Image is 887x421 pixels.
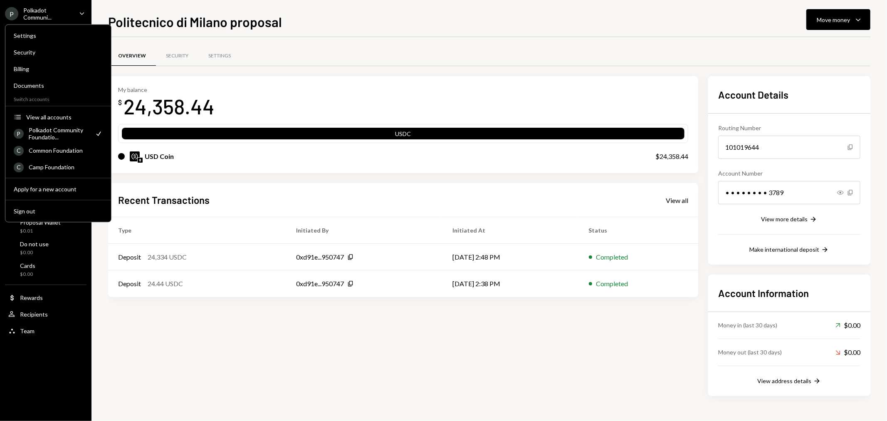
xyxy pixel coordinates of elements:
div: $0.00 [20,271,35,278]
div: • • • • • • • • 3789 [718,181,860,204]
a: Billing [9,61,108,76]
div: C [14,162,24,172]
button: Sign out [9,204,108,219]
div: P [14,129,24,139]
button: Move money [806,9,870,30]
div: Apply for a new account [14,186,103,193]
div: Documents [14,82,103,89]
th: Status [579,217,698,244]
div: 101019644 [718,136,860,159]
a: Documents [9,78,108,93]
th: Initiated At [442,217,579,244]
div: Polkadot Community Foundatio... [29,126,89,141]
a: Team [5,323,86,338]
a: Do not use$0.00 [5,238,86,258]
div: $0.00 [20,249,49,256]
div: Rewards [20,294,43,301]
div: Security [14,49,103,56]
div: 24.44 USDC [148,279,183,289]
a: Proposal Wallet$0.01 [5,216,86,236]
div: $0.01 [20,228,61,235]
div: Camp Foundation [29,163,103,171]
div: Completed [596,279,628,289]
div: My balance [118,86,215,93]
div: USD Coin [145,151,174,161]
a: CCamp Foundation [9,159,108,174]
div: Deposit [118,252,141,262]
div: $24,358.44 [655,151,688,161]
div: Make international deposit [749,246,819,253]
a: Security [156,45,198,67]
div: C [14,146,24,156]
div: $ [118,98,122,106]
div: 0xd91e...950747 [296,252,344,262]
th: Initiated By [286,217,442,244]
h2: Recent Transactions [118,193,210,207]
h1: Politecnico di Milano proposal [108,13,282,30]
a: Security [9,45,108,59]
th: Type [108,217,286,244]
td: [DATE] 2:48 PM [442,244,579,270]
div: Overview [118,52,146,59]
div: Switch accounts [5,94,111,102]
div: Security [166,52,188,59]
a: Settings [198,45,241,67]
a: Overview [108,45,156,67]
div: Polkadot Communi... [23,7,72,21]
h2: Account Information [718,286,860,300]
a: Recipients [5,307,86,322]
button: Apply for a new account [9,182,108,197]
div: USDC [122,129,684,141]
div: $0.00 [835,320,860,330]
td: [DATE] 2:38 PM [442,270,579,297]
div: 24,334 USDC [148,252,187,262]
div: Billing [14,65,103,72]
div: Sign out [14,208,103,215]
h2: Account Details [718,88,860,102]
div: Completed [596,252,628,262]
div: 24,358.44 [124,93,215,119]
button: View address details [757,377,821,386]
img: ethereum-mainnet [138,158,143,163]
a: Rewards [5,290,86,305]
div: Settings [14,32,103,39]
div: View address details [757,377,811,384]
div: Settings [208,52,231,59]
div: P [5,7,18,20]
div: Team [20,327,35,334]
div: View all accounts [26,114,103,121]
a: Settings [9,28,108,43]
div: Deposit [118,279,141,289]
div: Recipients [20,311,48,318]
div: $0.00 [835,347,860,357]
div: View more details [761,215,808,223]
div: Money in (last 30 days) [718,321,777,329]
button: View more details [761,215,818,224]
div: Move money [817,15,850,24]
img: USDC [130,151,140,161]
button: Make international deposit [749,245,829,255]
a: CCommon Foundation [9,143,108,158]
div: Common Foundation [29,147,103,154]
div: Do not use [20,240,49,248]
a: Cards$0.00 [5,260,86,280]
a: View all [666,196,688,205]
div: Money out (last 30 days) [718,348,782,357]
button: View all accounts [9,110,108,125]
div: Account Number [718,169,860,178]
div: 0xd91e...950747 [296,279,344,289]
div: Routing Number [718,124,860,132]
div: Cards [20,262,35,269]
